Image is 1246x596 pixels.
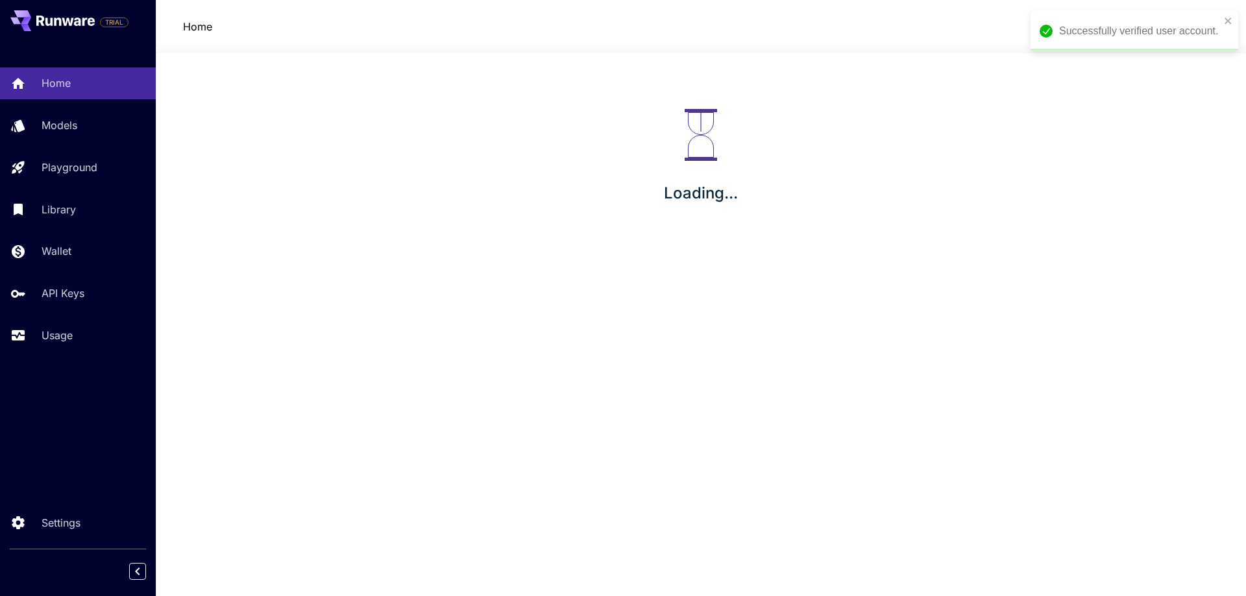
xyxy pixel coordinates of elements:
[1224,16,1233,26] button: close
[42,75,71,91] p: Home
[42,243,71,259] p: Wallet
[42,117,77,133] p: Models
[42,328,73,343] p: Usage
[42,515,80,530] p: Settings
[183,19,212,34] nav: breadcrumb
[42,202,76,217] p: Library
[101,18,128,27] span: TRIAL
[42,160,97,175] p: Playground
[139,560,156,583] div: Collapse sidebar
[42,285,84,301] p: API Keys
[664,182,738,205] p: Loading...
[129,563,146,580] button: Collapse sidebar
[183,19,212,34] a: Home
[100,14,128,30] span: Add your payment card to enable full platform functionality.
[1059,23,1220,39] div: Successfully verified user account.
